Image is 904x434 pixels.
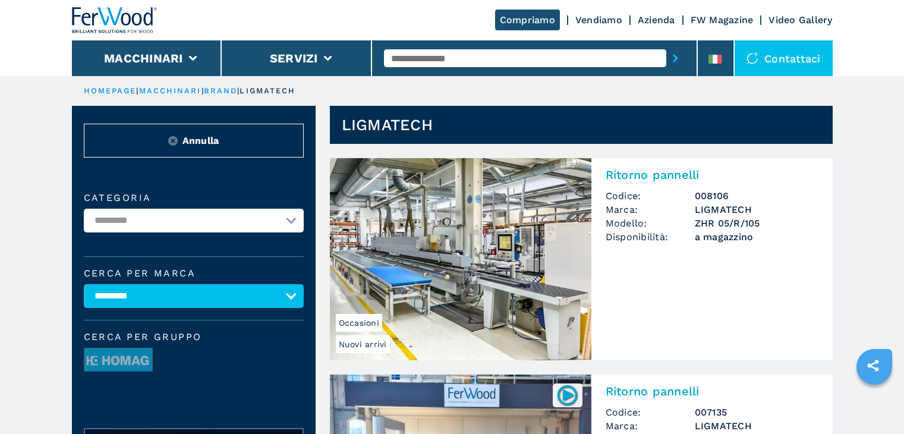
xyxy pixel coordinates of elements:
img: Ferwood [72,7,158,33]
h2: Ritorno pannelli [606,168,818,182]
span: | [237,86,240,95]
img: image [84,348,152,372]
span: Marca: [606,419,695,433]
h3: LIGMATECH [695,419,818,433]
a: Video Gallery [768,14,832,26]
span: Modello: [606,216,695,230]
span: Codice: [606,405,695,419]
img: 007135 [556,383,579,407]
img: Reset [168,136,178,146]
h1: LIGMATECH [342,115,433,134]
img: Contattaci [746,52,758,64]
a: Ritorno pannelli LIGMATECH ZHR 05/R/105Nuovi arriviOccasioniRitorno pannelliCodice:008106Marca:LI... [330,158,833,360]
span: | [136,86,138,95]
span: Disponibilità: [606,230,695,244]
h2: Ritorno pannelli [606,384,818,398]
span: | [201,86,204,95]
span: a magazzino [695,230,818,244]
button: submit-button [666,45,685,72]
a: brand [204,86,238,95]
img: Ritorno pannelli LIGMATECH ZHR 05/R/105 [330,158,591,360]
label: Categoria [84,193,304,203]
span: Nuovi arrivi [336,335,390,353]
button: Servizi [270,51,318,65]
span: Annulla [182,134,219,147]
div: Contattaci [735,40,833,76]
p: LIGMATECH [240,86,295,96]
a: sharethis [858,351,888,380]
a: macchinari [139,86,201,95]
a: Azienda [638,14,675,26]
button: Macchinari [104,51,183,65]
button: ResetAnnulla [84,124,304,158]
h3: LIGMATECH [695,203,818,216]
span: Codice: [606,189,695,203]
span: Marca: [606,203,695,216]
a: HOMEPAGE [84,86,137,95]
iframe: Chat [853,380,895,425]
a: FW Magazine [691,14,754,26]
span: Occasioni [336,314,382,332]
a: Vendiamo [575,14,622,26]
h3: 007135 [695,405,818,419]
span: Cerca per Gruppo [84,332,304,342]
h3: ZHR 05/R/105 [695,216,818,230]
a: Compriamo [495,10,560,30]
h3: 008106 [695,189,818,203]
label: Cerca per marca [84,269,304,278]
